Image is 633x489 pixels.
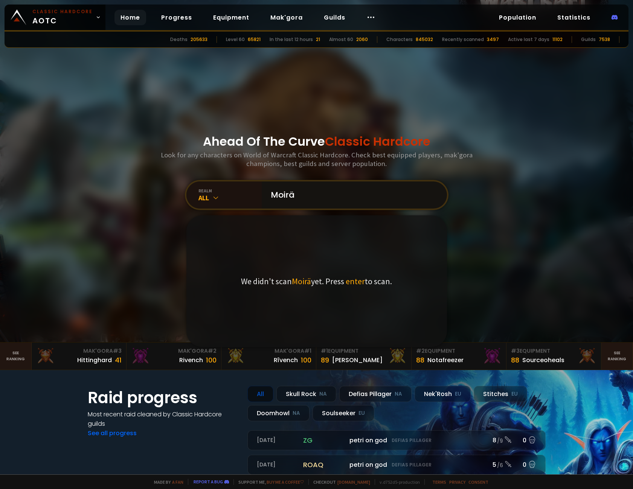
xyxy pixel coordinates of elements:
span: Moirä [292,276,311,286]
h4: Most recent raid cleaned by Classic Hardcore guilds [88,410,238,428]
a: [DATE]roaqpetri on godDefias Pillager5 /60 [247,455,546,475]
span: Classic Hardcore [325,133,430,150]
div: Doomhowl [247,405,310,421]
div: 89 [321,355,329,365]
small: NA [319,390,327,398]
a: #1Equipment89[PERSON_NAME] [316,343,411,370]
span: Made by [149,479,183,485]
a: [DATE]zgpetri on godDefias Pillager8 /90 [247,430,546,450]
h3: Look for any characters on World of Warcraft Classic Hardcore. Check best equipped players, mak'g... [158,151,476,168]
div: All [198,193,262,202]
div: Equipment [321,347,406,355]
a: Report a bug [194,479,223,484]
div: 3497 [487,36,499,43]
span: # 3 [511,347,520,355]
a: Consent [468,479,488,485]
div: Stitches [474,386,527,402]
span: # 2 [416,347,425,355]
a: Classic HardcoreAOTC [5,5,105,30]
div: 21 [316,36,320,43]
div: Equipment [511,347,596,355]
div: Active last 7 days [508,36,549,43]
a: #3Equipment88Sourceoheals [506,343,601,370]
a: Seeranking [601,343,633,370]
div: Level 60 [226,36,245,43]
h1: Raid progress [88,386,238,410]
div: Guilds [581,36,596,43]
div: 88 [416,355,424,365]
a: Population [493,10,542,25]
a: See all progress [88,429,137,437]
span: enter [346,276,365,286]
div: In the last 12 hours [270,36,313,43]
div: Deaths [170,36,188,43]
span: Support me, [233,479,304,485]
div: Mak'Gora [36,347,122,355]
div: Mak'Gora [131,347,217,355]
a: Mak'Gora#1Rîvench100 [221,343,316,370]
div: [PERSON_NAME] [332,355,383,365]
span: Checkout [308,479,370,485]
a: Privacy [449,479,465,485]
a: Equipment [207,10,255,25]
div: Rivench [179,355,203,365]
div: Nek'Rosh [415,386,471,402]
span: v. d752d5 - production [375,479,420,485]
div: 7538 [599,36,610,43]
a: Mak'gora [264,10,309,25]
span: AOTC [32,8,93,26]
small: Classic Hardcore [32,8,93,15]
div: realm [198,188,262,193]
div: 41 [115,355,122,365]
div: 100 [301,355,311,365]
h1: Ahead Of The Curve [203,133,430,151]
a: Mak'Gora#2Rivench100 [127,343,221,370]
div: Hittinghard [77,355,112,365]
small: NA [395,390,402,398]
small: EU [511,390,518,398]
span: # 1 [321,347,328,355]
div: Characters [386,36,413,43]
div: Rîvench [274,355,298,365]
div: 65821 [248,36,261,43]
div: Notafreezer [427,355,464,365]
a: Guilds [318,10,351,25]
a: Home [114,10,146,25]
div: Skull Rock [276,386,336,402]
a: Buy me a coffee [267,479,304,485]
div: 11102 [552,36,563,43]
div: 845032 [416,36,433,43]
a: Progress [155,10,198,25]
div: All [247,386,273,402]
span: # 1 [304,347,311,355]
input: Search a character... [266,181,438,209]
small: EU [358,410,365,417]
span: # 2 [208,347,217,355]
span: # 3 [113,347,122,355]
div: 2060 [356,36,368,43]
a: [DOMAIN_NAME] [337,479,370,485]
small: NA [293,410,300,417]
div: Sourceoheals [522,355,564,365]
div: Recently scanned [442,36,484,43]
a: #2Equipment88Notafreezer [412,343,506,370]
div: Mak'Gora [226,347,311,355]
div: Defias Pillager [339,386,412,402]
div: Soulseeker [313,405,374,421]
div: 205633 [191,36,207,43]
p: We didn't scan yet. Press to scan. [241,276,392,286]
a: Mak'Gora#3Hittinghard41 [32,343,127,370]
small: EU [455,390,461,398]
div: 88 [511,355,519,365]
a: a fan [172,479,183,485]
a: Terms [432,479,446,485]
div: 100 [206,355,217,365]
div: Almost 60 [329,36,353,43]
div: Equipment [416,347,502,355]
a: Statistics [551,10,596,25]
